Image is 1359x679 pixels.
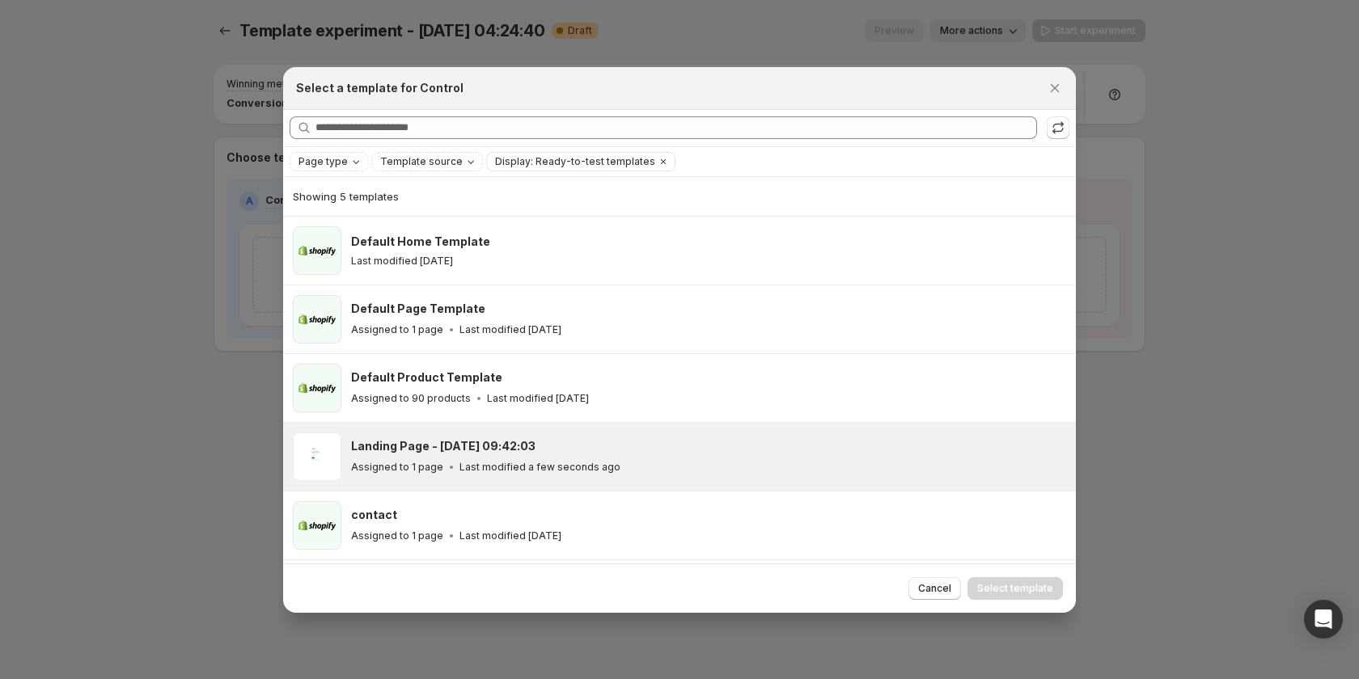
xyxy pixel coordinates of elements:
[290,153,367,171] button: Page type
[487,153,655,171] button: Display: Ready-to-test templates
[298,155,348,168] span: Page type
[459,323,561,336] p: Last modified [DATE]
[296,80,464,96] h2: Select a template for Control
[351,255,453,268] p: Last modified [DATE]
[459,529,561,542] p: Last modified [DATE]
[351,234,490,250] h3: Default Home Template
[918,582,951,595] span: Cancel
[293,501,341,550] img: contact
[372,153,482,171] button: Template source
[1304,600,1343,639] div: Open Intercom Messenger
[655,153,671,171] button: Clear
[351,323,443,336] p: Assigned to 1 page
[495,155,655,168] span: Display: Ready-to-test templates
[293,364,341,412] img: Default Product Template
[380,155,463,168] span: Template source
[351,461,443,474] p: Assigned to 1 page
[459,461,620,474] p: Last modified a few seconds ago
[293,226,341,275] img: Default Home Template
[351,438,536,454] h3: Landing Page - [DATE] 09:42:03
[351,301,485,317] h3: Default Page Template
[908,577,961,600] button: Cancel
[293,295,341,344] img: Default Page Template
[351,369,502,386] h3: Default Product Template
[351,529,443,542] p: Assigned to 1 page
[293,190,399,203] span: Showing 5 templates
[1044,77,1066,99] button: Close
[351,392,471,405] p: Assigned to 90 products
[351,507,397,523] h3: contact
[487,392,589,405] p: Last modified [DATE]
